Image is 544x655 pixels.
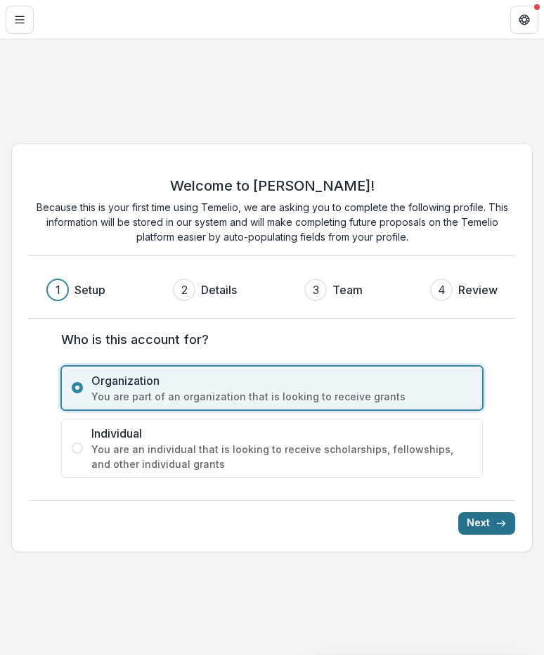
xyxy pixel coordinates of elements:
[91,425,472,442] span: Individual
[29,200,515,244] p: Because this is your first time using Temelio, we are asking you to complete the following profil...
[510,6,538,34] button: Get Help
[332,281,363,298] h3: Team
[91,442,472,471] span: You are an individual that is looking to receive scholarships, fellowships, and other individual ...
[61,330,474,349] label: Who is this account for?
[91,372,472,389] span: Organization
[91,389,472,404] span: You are part of an organization that is looking to receive grants
[75,281,105,298] h3: Setup
[181,281,188,298] div: 2
[46,279,498,301] div: Progress
[438,281,446,298] div: 4
[458,512,515,535] button: Next
[170,177,375,194] h2: Welcome to [PERSON_NAME]!
[6,6,34,34] button: Toggle Menu
[201,281,237,298] h3: Details
[56,281,60,298] div: 1
[458,281,498,298] h3: Review
[313,281,319,298] div: 3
